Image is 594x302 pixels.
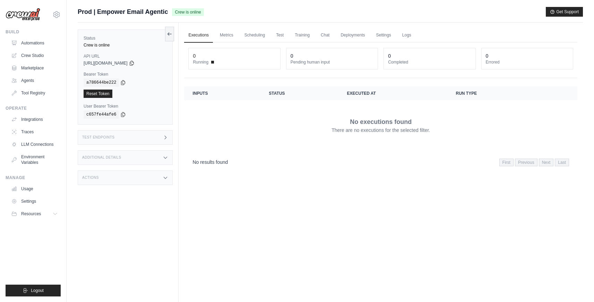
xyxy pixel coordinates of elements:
p: There are no executions for the selected filter. [332,127,430,134]
label: API URL [84,53,167,59]
div: Operate [6,106,61,111]
span: Next [539,159,554,166]
a: Scheduling [240,28,269,43]
a: Chat [317,28,334,43]
label: Bearer Token [84,72,167,77]
a: Reset Token [84,90,112,98]
span: Crew is online [172,8,204,16]
a: Environment Variables [8,151,61,168]
span: Running [193,59,208,65]
code: a786644be222 [84,78,119,87]
dt: Pending human input [291,59,373,65]
section: Crew executions table [184,86,577,171]
div: Manage [6,175,61,181]
span: Last [555,159,569,166]
div: Build [6,29,61,35]
iframe: Chat Widget [559,269,594,302]
span: Previous [515,159,537,166]
th: Executed at [339,86,448,100]
a: Training [291,28,314,43]
div: 0 [486,52,489,59]
a: Usage [8,183,61,194]
button: Resources [8,208,61,219]
dt: Completed [388,59,471,65]
a: Settings [372,28,395,43]
a: LLM Connections [8,139,61,150]
a: Tool Registry [8,87,61,99]
h3: Actions [82,176,99,180]
th: Run Type [447,86,537,100]
code: c657fe44afe6 [84,110,119,119]
a: Crew Studio [8,50,61,61]
span: Resources [21,211,41,217]
button: Logout [6,285,61,296]
a: Marketplace [8,62,61,74]
a: Deployments [336,28,369,43]
span: Logout [31,288,44,293]
span: First [499,159,514,166]
div: 0 [193,52,196,59]
a: Test [272,28,288,43]
nav: Pagination [184,153,577,171]
p: No results found [192,159,228,166]
img: Logo [6,8,40,21]
a: Logs [398,28,415,43]
th: Inputs [184,86,260,100]
a: Metrics [216,28,238,43]
div: 0 [388,52,391,59]
button: Get Support [546,7,583,17]
label: Status [84,35,167,41]
p: No executions found [350,117,412,127]
a: Automations [8,37,61,49]
span: Prod | Empower Email Agentic [78,7,168,17]
th: Status [260,86,338,100]
nav: Pagination [499,159,569,166]
a: Settings [8,196,61,207]
dt: Errored [486,59,569,65]
a: Integrations [8,114,61,125]
a: Agents [8,75,61,86]
h3: Additional Details [82,156,121,160]
a: Traces [8,126,61,137]
span: [URL][DOMAIN_NAME] [84,60,128,66]
a: Executions [184,28,213,43]
h3: Test Endpoints [82,135,115,140]
div: Crew is online [84,42,167,48]
label: User Bearer Token [84,103,167,109]
div: 0 [291,52,293,59]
